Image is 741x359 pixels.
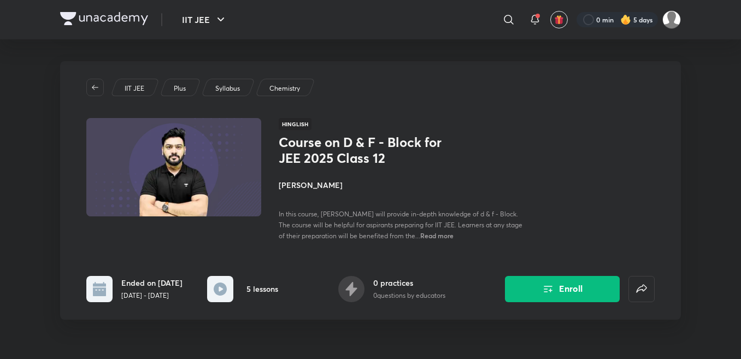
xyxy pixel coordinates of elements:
[550,11,568,28] button: avatar
[121,291,183,301] p: [DATE] - [DATE]
[125,84,144,93] p: IIT JEE
[373,291,445,301] p: 0 questions by educators
[279,134,457,166] h1: Course on D & F - Block for JEE 2025 Class 12
[214,84,242,93] a: Syllabus
[174,84,186,93] p: Plus
[269,84,300,93] p: Chemistry
[662,10,681,29] img: kavin Goswami
[60,12,148,25] img: Company Logo
[121,277,183,289] h6: Ended on [DATE]
[60,12,148,28] a: Company Logo
[620,14,631,25] img: streak
[279,118,311,130] span: Hinglish
[215,84,240,93] p: Syllabus
[420,231,454,240] span: Read more
[85,117,263,217] img: Thumbnail
[246,283,278,295] h6: 5 lessons
[554,15,564,25] img: avatar
[123,84,146,93] a: IIT JEE
[279,210,522,240] span: In this course, [PERSON_NAME] will provide in-depth knowledge of d & f - Block. The course will b...
[505,276,620,302] button: Enroll
[279,179,524,191] h4: [PERSON_NAME]
[172,84,188,93] a: Plus
[268,84,302,93] a: Chemistry
[373,277,445,289] h6: 0 practices
[628,276,655,302] button: false
[175,9,234,31] button: IIT JEE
